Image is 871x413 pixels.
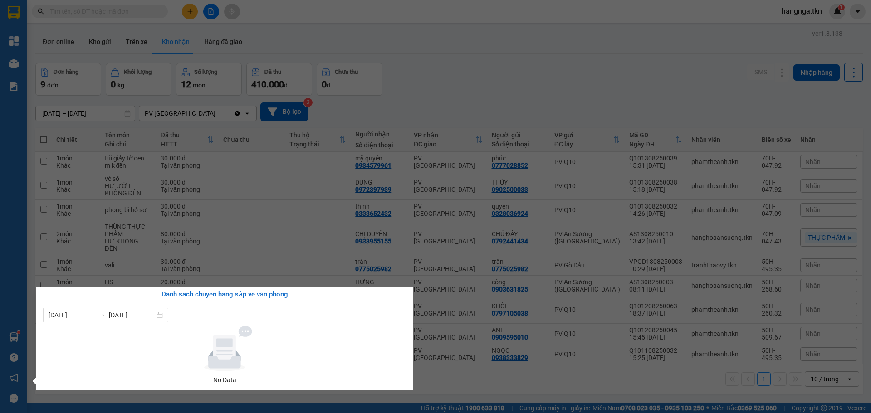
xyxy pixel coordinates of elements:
[109,310,155,320] input: Đến ngày
[43,289,406,300] div: Danh sách chuyến hàng sắp về văn phòng
[98,311,105,319] span: swap-right
[49,310,94,320] input: Từ ngày
[47,375,402,385] div: No Data
[98,311,105,319] span: to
